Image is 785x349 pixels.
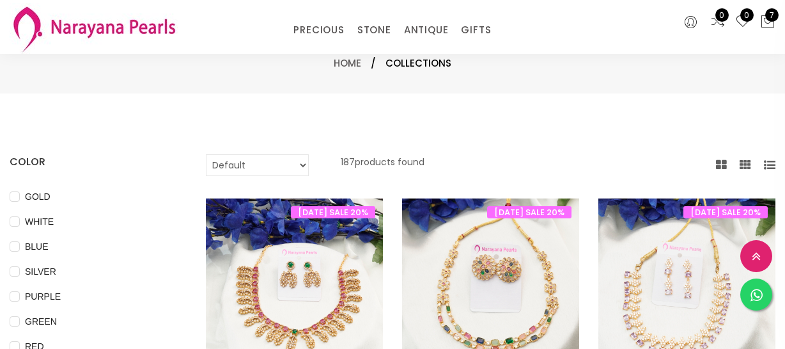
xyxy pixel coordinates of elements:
[20,289,66,304] span: PURPLE
[20,264,61,279] span: SILVER
[487,206,571,218] span: [DATE] SALE 20%
[683,206,768,218] span: [DATE] SALE 20%
[20,215,59,229] span: WHITE
[291,206,375,218] span: [DATE] SALE 20%
[341,154,424,176] p: 187 products found
[20,239,54,254] span: BLUE
[765,8,779,22] span: 7
[740,8,754,22] span: 0
[20,190,56,204] span: GOLD
[293,20,344,40] a: PRECIOUS
[334,56,361,70] a: Home
[735,14,750,31] a: 0
[715,8,729,22] span: 0
[10,154,167,170] h4: COLOR
[404,20,449,40] a: ANTIQUE
[760,14,775,31] button: 7
[461,20,491,40] a: GIFTS
[357,20,391,40] a: STONE
[710,14,726,31] a: 0
[20,314,62,329] span: GREEN
[371,56,376,71] span: /
[385,56,451,71] span: Collections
